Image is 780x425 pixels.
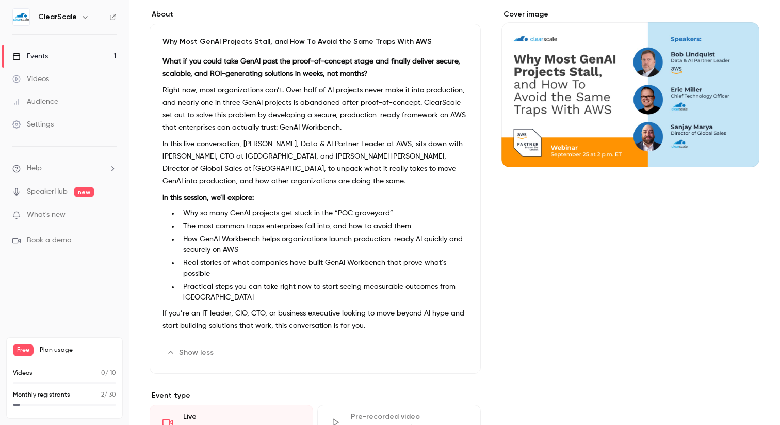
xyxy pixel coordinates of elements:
li: The most common traps enterprises fall into, and how to avoid them [179,221,468,232]
div: Live [183,412,300,422]
div: Settings [12,119,54,130]
li: help-dropdown-opener [12,163,117,174]
span: Book a demo [27,235,71,246]
div: Audience [12,97,58,107]
li: Real stories of what companies have built GenAI Workbench that prove what’s possible [179,258,468,279]
span: Free [13,344,34,356]
li: Practical steps you can take right now to start seeing measurable outcomes from [GEOGRAPHIC_DATA] [179,281,468,303]
span: What's new [27,210,66,221]
label: Cover image [501,9,759,20]
button: Show less [163,344,220,361]
span: Plan usage [40,346,116,354]
span: Help [27,163,42,174]
span: 2 [101,392,104,398]
p: In this live conversation, [PERSON_NAME], Data & AI Partner Leader at AWS, sits down with [PERSON... [163,138,468,187]
strong: What if you could take GenAI past the proof-of-concept stage and finally deliver secure, scalable... [163,58,460,77]
strong: In this session, we’ll explore: [163,194,254,201]
p: / 10 [101,369,116,378]
span: 0 [101,370,105,376]
p: / 30 [101,390,116,400]
img: ClearScale [13,9,29,25]
p: Event type [150,390,481,401]
p: Right now, most organizations can’t. Over half of AI projects never make it into production, and ... [163,84,468,134]
span: new [74,187,94,197]
section: Cover image [501,9,759,167]
label: About [150,9,481,20]
div: Pre-recorded video [351,412,468,422]
div: Events [12,51,48,61]
h6: ClearScale [38,12,77,22]
li: Why so many GenAI projects get stuck in the “POC graveyard” [179,208,468,219]
p: If you’re an IT leader, CIO, CTO, or business executive looking to move beyond AI hype and start ... [163,307,468,332]
p: Why Most GenAI Projects Stall, and How To Avoid the Same Traps With AWS [163,37,468,47]
li: How GenAI Workbench helps organizations launch production-ready AI quickly and securely on AWS [179,234,468,256]
p: Monthly registrants [13,390,70,400]
p: Videos [13,369,32,378]
a: SpeakerHub [27,186,68,197]
div: Videos [12,74,49,84]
